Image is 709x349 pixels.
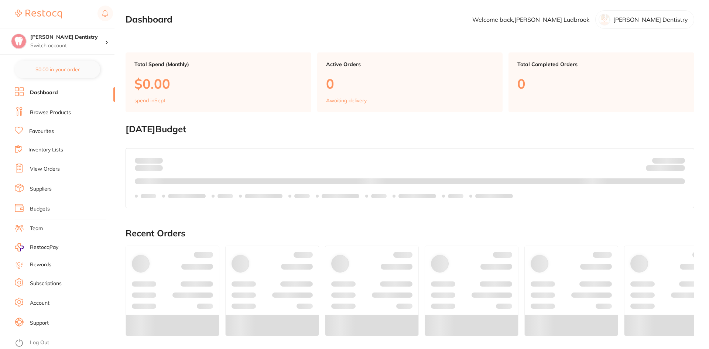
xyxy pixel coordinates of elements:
[508,52,694,112] a: Total Completed Orders0
[30,165,60,173] a: View Orders
[448,193,463,199] p: Labels
[30,261,51,268] a: Rewards
[30,339,49,346] a: Log Out
[134,97,165,103] p: spend in Sept
[15,243,24,252] img: RestocqPay
[29,128,54,135] a: Favourites
[15,61,100,78] button: $0.00 in your order
[30,89,58,96] a: Dashboard
[141,193,156,199] p: Labels
[135,157,163,163] p: Spent:
[126,124,694,134] h2: [DATE] Budget
[652,157,685,163] p: Budget:
[30,109,71,116] a: Browse Products
[30,185,52,193] a: Suppliers
[168,193,206,199] p: Labels extended
[326,61,494,67] p: Active Orders
[646,164,685,172] p: Remaining:
[134,76,302,91] p: $0.00
[398,193,436,199] p: Labels extended
[134,61,302,67] p: Total Spend (Monthly)
[472,16,589,23] p: Welcome back, [PERSON_NAME] Ludbrook
[371,193,387,199] p: Labels
[672,166,685,173] strong: $0.00
[30,300,49,307] a: Account
[30,225,43,232] a: Team
[245,193,282,199] p: Labels extended
[135,164,163,172] p: month
[30,244,58,251] span: RestocqPay
[30,319,49,327] a: Support
[317,52,503,112] a: Active Orders0Awaiting delivery
[126,52,311,112] a: Total Spend (Monthly)$0.00spend inSept
[613,16,688,23] p: [PERSON_NAME] Dentistry
[326,97,367,103] p: Awaiting delivery
[15,10,62,18] img: Restocq Logo
[28,146,63,154] a: Inventory Lists
[517,61,685,67] p: Total Completed Orders
[218,193,233,199] p: Labels
[11,34,26,49] img: Ashmore Dentistry
[30,280,62,287] a: Subscriptions
[326,76,494,91] p: 0
[30,42,105,49] p: Switch account
[15,337,113,349] button: Log Out
[126,228,694,239] h2: Recent Orders
[30,34,105,41] h4: Ashmore Dentistry
[517,76,685,91] p: 0
[126,14,172,25] h2: Dashboard
[671,157,685,164] strong: $NaN
[150,157,163,164] strong: $0.00
[322,193,359,199] p: Labels extended
[15,6,62,23] a: Restocq Logo
[475,193,513,199] p: Labels extended
[15,243,58,252] a: RestocqPay
[294,193,310,199] p: Labels
[30,205,50,213] a: Budgets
